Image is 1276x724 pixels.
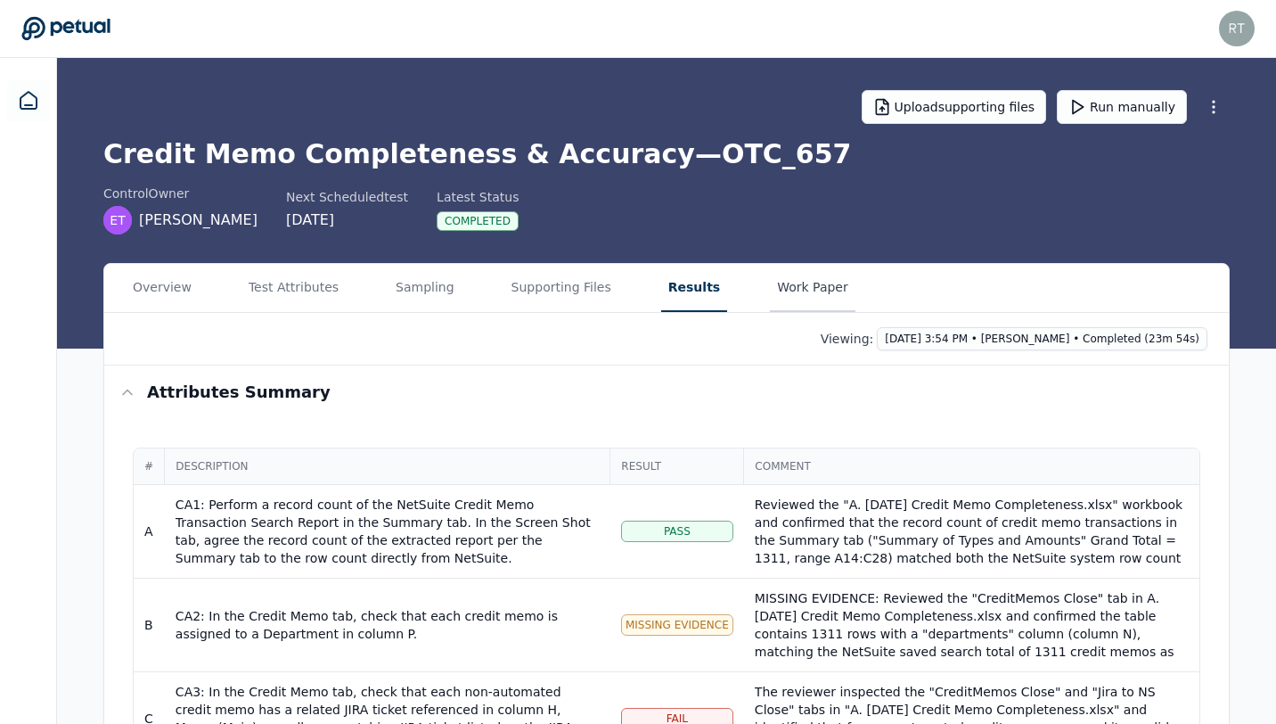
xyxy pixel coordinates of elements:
[103,185,258,202] div: control Owner
[147,380,331,405] h3: Attributes summary
[621,459,732,473] span: Result
[770,264,855,312] button: Work Paper
[877,327,1207,350] button: [DATE] 3:54 PM • [PERSON_NAME] • Completed (23m 54s)
[110,211,125,229] span: ET
[144,459,153,473] span: #
[755,496,1189,621] div: Reviewed the "A. [DATE] Credit Memo Completeness.xlsx" workbook and confirmed that the record cou...
[176,607,600,643] div: CA2: In the Credit Memo tab, check that each credit memo is assigned to a Department in column P.
[437,188,519,206] div: Latest Status
[21,16,110,41] a: Go to Dashboard
[755,459,1189,473] span: Comment
[626,618,729,632] span: Missing Evidence
[134,485,165,579] td: A
[176,496,600,567] div: CA1: Perform a record count of the NetSuite Credit Memo Transaction Search Report in the Summary ...
[661,264,727,312] button: Results
[104,366,1229,419] button: Attributes summary
[126,264,199,312] button: Overview
[1057,90,1187,124] button: Run manually
[504,264,618,312] button: Supporting Files
[134,579,165,672] td: B
[664,524,691,539] span: Pass
[1198,91,1230,123] button: More Options
[862,90,1047,124] button: Uploadsupporting files
[821,330,874,348] p: Viewing:
[241,264,346,312] button: Test Attributes
[176,459,599,473] span: Description
[103,138,1230,170] h1: Credit Memo Completeness & Accuracy — OTC_657
[286,188,408,206] div: Next Scheduled test
[7,79,50,122] a: Dashboard
[139,210,258,231] span: [PERSON_NAME]
[1219,11,1255,46] img: Riddhi Thakkar
[286,210,408,231] div: [DATE]
[437,211,519,231] div: Completed
[389,264,462,312] button: Sampling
